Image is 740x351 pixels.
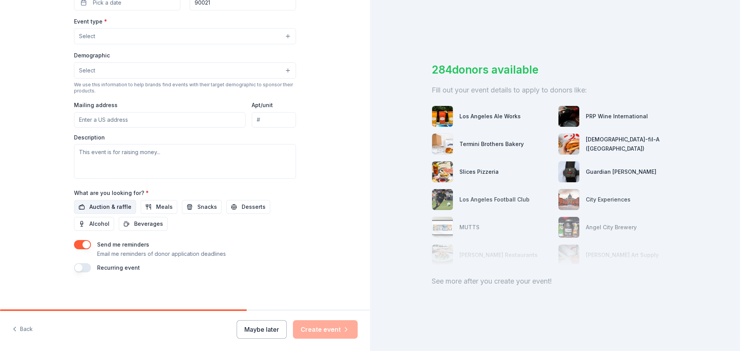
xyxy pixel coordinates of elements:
[252,101,273,109] label: Apt/unit
[242,202,266,212] span: Desserts
[74,217,114,231] button: Alcohol
[558,134,579,155] img: photo for Chick-fil-A (Los Angeles)
[432,134,453,155] img: photo for Termini Brothers Bakery
[226,200,270,214] button: Desserts
[97,249,226,259] p: Email me reminders of donor application deadlines
[586,135,678,153] div: [DEMOGRAPHIC_DATA]-fil-A ([GEOGRAPHIC_DATA])
[141,200,177,214] button: Meals
[432,84,678,96] div: Fill out your event details to apply to donors like:
[134,219,163,228] span: Beverages
[79,66,95,75] span: Select
[97,241,149,248] label: Send me reminders
[74,200,136,214] button: Auction & raffle
[558,106,579,127] img: photo for PRP Wine International
[432,275,678,287] div: See more after you create your event!
[74,18,107,25] label: Event type
[74,82,296,94] div: We use this information to help brands find events with their target demographic to sponsor their...
[237,320,287,339] button: Maybe later
[432,161,453,182] img: photo for Slices Pizzeria
[74,112,246,128] input: Enter a US address
[432,106,453,127] img: photo for Los Angeles Ale Works
[558,161,579,182] img: photo for Guardian Angel Device
[119,217,168,231] button: Beverages
[432,62,678,78] div: 284 donors available
[97,264,140,271] label: Recurring event
[79,32,95,41] span: Select
[74,189,149,197] label: What are you looking for?
[586,112,648,121] div: PRP Wine International
[12,321,33,338] button: Back
[459,139,524,149] div: Termini Brothers Bakery
[182,200,222,214] button: Snacks
[74,101,118,109] label: Mailing address
[74,52,110,59] label: Demographic
[252,112,296,128] input: #
[74,62,296,79] button: Select
[459,167,499,176] div: Slices Pizzeria
[74,28,296,44] button: Select
[156,202,173,212] span: Meals
[89,202,131,212] span: Auction & raffle
[459,112,521,121] div: Los Angeles Ale Works
[197,202,217,212] span: Snacks
[89,219,109,228] span: Alcohol
[74,134,105,141] label: Description
[586,167,656,176] div: Guardian [PERSON_NAME]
